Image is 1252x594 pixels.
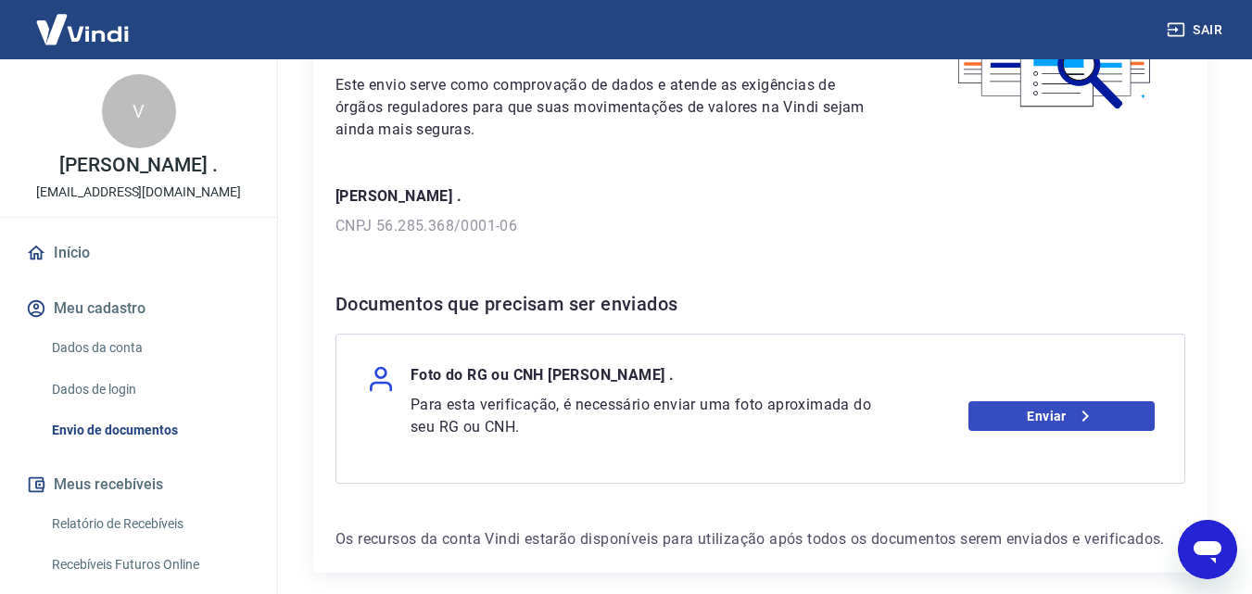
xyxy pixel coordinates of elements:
iframe: Botão para abrir a janela de mensagens, conversa em andamento [1178,520,1237,579]
a: Dados da conta [44,329,255,367]
p: [PERSON_NAME] . [335,185,1185,208]
a: Enviar [968,401,1155,431]
p: Foto do RG ou CNH [PERSON_NAME] . [411,364,674,394]
div: V [102,74,176,148]
p: CNPJ 56.285.368/0001-06 [335,215,1185,237]
a: Recebíveis Futuros Online [44,546,255,584]
p: [EMAIL_ADDRESS][DOMAIN_NAME] [36,183,241,202]
a: Envio de documentos [44,411,255,449]
button: Meus recebíveis [22,464,255,505]
img: user.af206f65c40a7206969b71a29f56cfb7.svg [366,364,396,394]
p: Para esta verificação, é necessário enviar uma foto aproximada do seu RG ou CNH. [411,394,894,438]
button: Sair [1163,13,1230,47]
p: Os recursos da conta Vindi estarão disponíveis para utilização após todos os documentos serem env... [335,528,1185,550]
button: Meu cadastro [22,288,255,329]
img: Vindi [22,1,143,57]
p: Este envio serve como comprovação de dados e atende as exigências de órgãos reguladores para que ... [335,74,882,141]
a: Dados de login [44,371,255,409]
h6: Documentos que precisam ser enviados [335,289,1185,319]
a: Início [22,233,255,273]
p: [PERSON_NAME] . [59,156,218,175]
a: Relatório de Recebíveis [44,505,255,543]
